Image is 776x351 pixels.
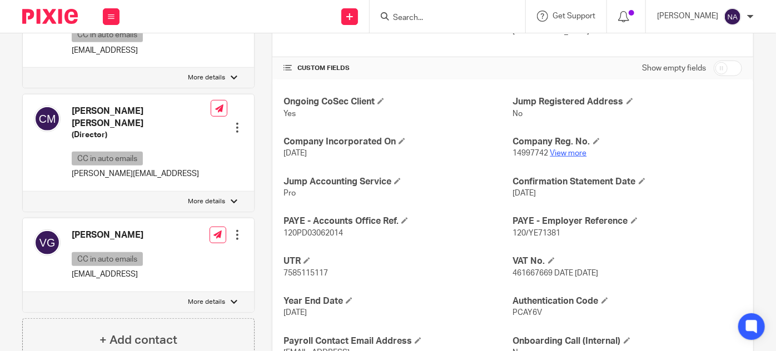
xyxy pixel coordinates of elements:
span: 7585115117 [283,269,328,277]
span: 14997742 [513,149,549,157]
p: More details [188,73,225,82]
h4: Ongoing CoSec Client [283,96,513,108]
p: [PERSON_NAME][EMAIL_ADDRESS] [72,168,211,179]
img: svg%3E [34,106,61,132]
p: More details [188,197,225,206]
img: Pixie [22,9,78,24]
h4: Jump Accounting Service [283,176,513,188]
p: More details [188,298,225,307]
h4: Payroll Contact Email Address [283,335,513,347]
p: [PERSON_NAME] [657,11,718,22]
h4: [PERSON_NAME] [PERSON_NAME] [72,106,211,129]
h4: Confirmation Statement Date [513,176,742,188]
h4: Company Reg. No. [513,136,742,148]
span: PCAY6V [513,309,543,317]
img: svg%3E [724,8,742,26]
h4: Company Incorporated On [283,136,513,148]
span: Get Support [553,12,595,20]
h5: (Director) [72,129,211,141]
a: View more [550,149,587,157]
img: svg%3E [34,229,61,256]
span: Pro [283,189,296,197]
h4: PAYE - Accounts Office Ref. [283,215,513,227]
p: CC in auto emails [72,28,143,42]
h4: [PERSON_NAME] [72,229,146,241]
h4: Authentication Code [513,295,742,307]
h4: UTR [283,255,513,267]
p: [EMAIL_ADDRESS] [72,45,146,56]
label: Show empty fields [642,63,706,74]
h4: Jump Registered Address [513,96,742,108]
span: No [513,110,523,118]
span: [DATE] [283,149,307,157]
h4: Onboarding Call (Internal) [513,335,742,347]
input: Search [392,13,492,23]
span: Yes [283,110,296,118]
h4: CUSTOM FIELDS [283,64,513,73]
p: [EMAIL_ADDRESS] [72,269,146,280]
span: [DATE] [513,189,536,197]
span: 120PD03062014 [283,229,343,237]
h4: VAT No. [513,255,742,267]
p: CC in auto emails [72,252,143,266]
span: [DATE] [283,309,307,317]
h4: PAYE - Employer Reference [513,215,742,227]
h4: Year End Date [283,295,513,307]
p: CC in auto emails [72,152,143,166]
span: 120/YE71381 [513,229,561,237]
h4: + Add contact [100,332,177,349]
span: 461667669 DATE [DATE] [513,269,599,277]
